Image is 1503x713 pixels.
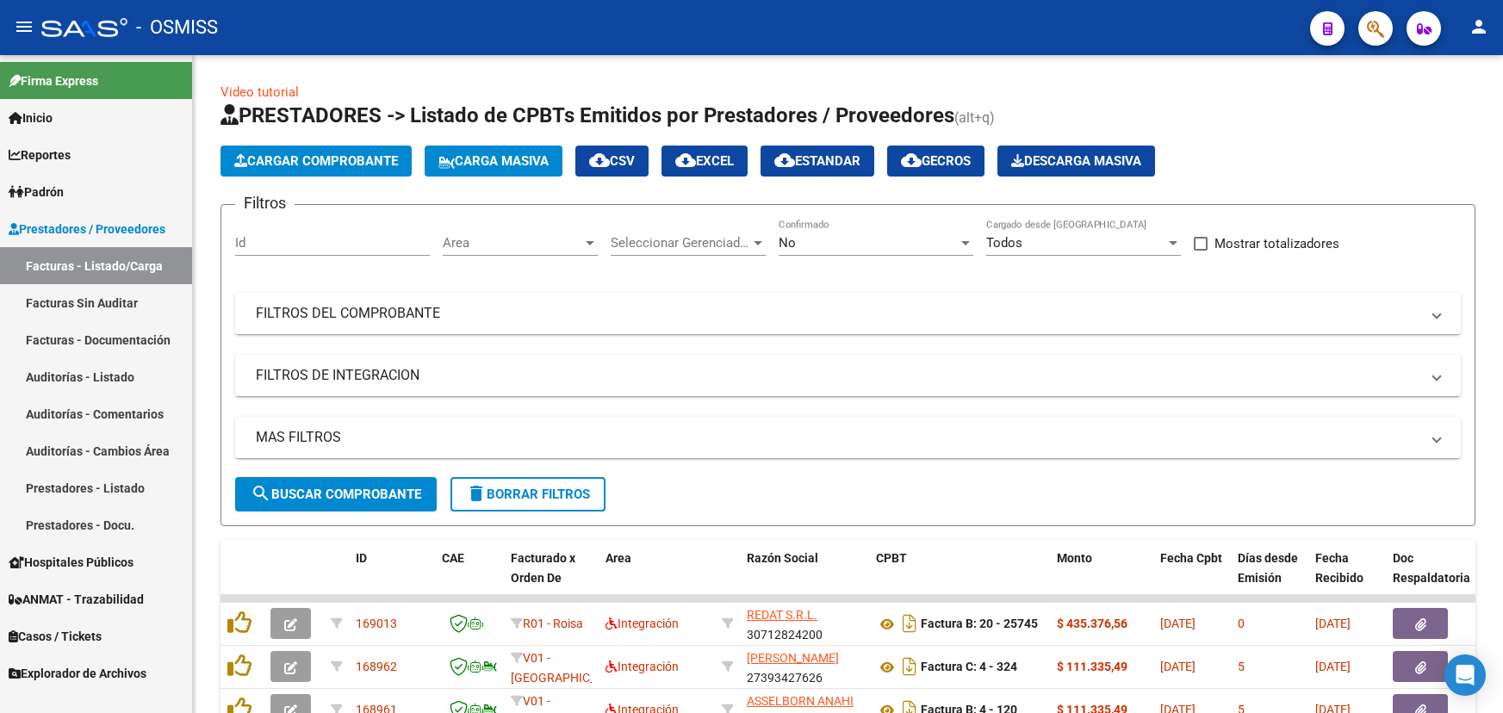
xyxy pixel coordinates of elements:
div: Open Intercom Messenger [1444,654,1486,696]
span: CPBT [876,551,907,565]
span: Fecha Cpbt [1160,551,1222,565]
mat-panel-title: MAS FILTROS [256,428,1419,447]
span: [PERSON_NAME] [747,651,839,665]
mat-expansion-panel-header: FILTROS DE INTEGRACION [235,355,1461,396]
mat-icon: cloud_download [774,150,795,170]
mat-panel-title: FILTROS DEL COMPROBANTE [256,304,1419,323]
a: Video tutorial [220,84,299,100]
span: ID [356,551,367,565]
span: 5 [1238,660,1245,673]
span: [DATE] [1315,617,1351,630]
mat-icon: menu [14,16,34,37]
strong: Factura B: 20 - 25745 [921,617,1038,631]
datatable-header-cell: Razón Social [740,540,869,616]
span: PRESTADORES -> Listado de CPBTs Emitidos por Prestadores / Proveedores [220,103,954,127]
span: Fecha Recibido [1315,551,1363,585]
datatable-header-cell: Doc Respaldatoria [1386,540,1489,616]
mat-icon: cloud_download [589,150,610,170]
datatable-header-cell: CAE [435,540,504,616]
span: Mostrar totalizadores [1214,233,1339,254]
button: Carga Masiva [425,146,562,177]
h3: Filtros [235,191,295,215]
strong: $ 111.335,49 [1057,660,1127,673]
i: Descargar documento [898,653,921,680]
span: Hospitales Públicos [9,553,134,572]
span: Firma Express [9,71,98,90]
mat-icon: cloud_download [675,150,696,170]
span: Días desde Emisión [1238,551,1298,585]
button: Gecros [887,146,984,177]
i: Descargar documento [898,610,921,637]
button: Descarga Masiva [997,146,1155,177]
span: Todos [986,235,1022,251]
span: 0 [1238,617,1245,630]
span: Borrar Filtros [466,487,590,502]
span: Doc Respaldatoria [1393,551,1470,585]
span: 169013 [356,617,397,630]
span: 168962 [356,660,397,673]
strong: $ 435.376,56 [1057,617,1127,630]
span: Area [606,551,631,565]
datatable-header-cell: Días desde Emisión [1231,540,1308,616]
mat-panel-title: FILTROS DE INTEGRACION [256,366,1419,385]
span: (alt+q) [954,109,995,126]
span: Razón Social [747,551,818,565]
datatable-header-cell: Fecha Recibido [1308,540,1386,616]
span: ASSELBORN ANAHI [747,694,854,708]
button: Estandar [761,146,874,177]
datatable-header-cell: ID [349,540,435,616]
span: Monto [1057,551,1092,565]
span: Seleccionar Gerenciador [611,235,750,251]
span: REDAT S.R.L. [747,608,817,622]
button: EXCEL [661,146,748,177]
span: Gecros [901,153,971,169]
span: - OSMISS [136,9,218,46]
button: CSV [575,146,649,177]
span: Estandar [774,153,860,169]
span: Cargar Comprobante [234,153,398,169]
mat-icon: search [251,483,271,504]
mat-expansion-panel-header: MAS FILTROS [235,417,1461,458]
span: Reportes [9,146,71,164]
span: Padrón [9,183,64,201]
span: CSV [589,153,635,169]
mat-expansion-panel-header: FILTROS DEL COMPROBANTE [235,293,1461,334]
span: EXCEL [675,153,734,169]
span: Explorador de Archivos [9,664,146,683]
button: Cargar Comprobante [220,146,412,177]
span: Descarga Masiva [1011,153,1141,169]
span: No [779,235,796,251]
datatable-header-cell: Facturado x Orden De [504,540,599,616]
span: Buscar Comprobante [251,487,421,502]
button: Buscar Comprobante [235,477,437,512]
datatable-header-cell: Fecha Cpbt [1153,540,1231,616]
span: ANMAT - Trazabilidad [9,590,144,609]
datatable-header-cell: CPBT [869,540,1050,616]
span: [DATE] [1160,660,1196,673]
span: Area [443,235,582,251]
div: 30712824200 [747,605,862,642]
app-download-masive: Descarga masiva de comprobantes (adjuntos) [997,146,1155,177]
strong: Factura C: 4 - 324 [921,660,1017,674]
mat-icon: cloud_download [901,150,922,170]
div: 27393427626 [747,648,862,685]
span: Prestadores / Proveedores [9,220,165,239]
span: Carga Masiva [438,153,549,169]
button: Borrar Filtros [450,477,606,512]
span: [DATE] [1160,617,1196,630]
span: Inicio [9,108,53,127]
span: Casos / Tickets [9,627,102,646]
span: Integración [606,617,679,630]
datatable-header-cell: Area [599,540,715,616]
span: Integración [606,660,679,673]
datatable-header-cell: Monto [1050,540,1153,616]
span: [DATE] [1315,660,1351,673]
mat-icon: delete [466,483,487,504]
span: R01 - Roisa [523,617,583,630]
mat-icon: person [1469,16,1489,37]
span: CAE [442,551,464,565]
span: Facturado x Orden De [511,551,575,585]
